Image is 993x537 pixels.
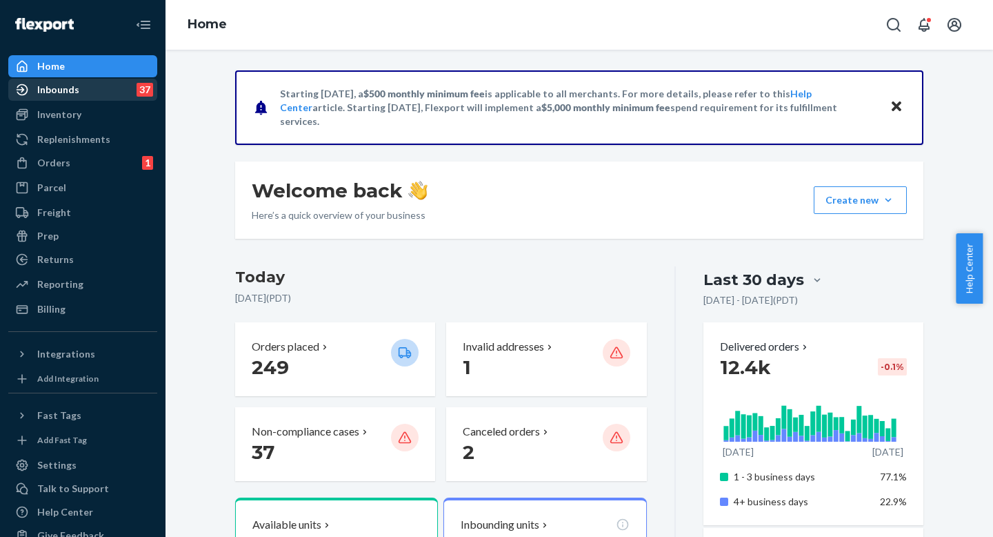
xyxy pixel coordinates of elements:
[956,233,983,304] button: Help Center
[15,18,74,32] img: Flexport logo
[37,347,95,361] div: Integrations
[8,298,157,320] a: Billing
[37,302,66,316] div: Billing
[734,495,870,509] p: 4+ business days
[8,225,157,247] a: Prep
[8,454,157,476] a: Settings
[235,322,435,396] button: Orders placed 249
[252,178,428,203] h1: Welcome back
[8,55,157,77] a: Home
[408,181,428,200] img: hand-wave emoji
[880,496,907,507] span: 22.9%
[252,440,274,464] span: 37
[252,208,428,222] p: Here’s a quick overview of your business
[252,339,319,355] p: Orders placed
[8,273,157,295] a: Reporting
[910,11,938,39] button: Open notifications
[37,206,71,219] div: Freight
[37,229,59,243] div: Prep
[37,133,110,146] div: Replenishments
[188,17,227,32] a: Home
[252,355,289,379] span: 249
[37,277,83,291] div: Reporting
[703,293,798,307] p: [DATE] - [DATE] ( PDT )
[463,355,471,379] span: 1
[541,101,670,113] span: $5,000 monthly minimum fee
[37,156,70,170] div: Orders
[941,11,968,39] button: Open account menu
[252,424,359,440] p: Non-compliance cases
[8,104,157,126] a: Inventory
[37,181,66,195] div: Parcel
[734,470,870,484] p: 1 - 3 business days
[880,471,907,482] span: 77.1%
[8,501,157,523] a: Help Center
[37,434,87,446] div: Add Fast Tag
[37,108,81,121] div: Inventory
[8,478,157,500] button: Talk to Support
[446,322,646,396] button: Invalid addresses 1
[37,373,99,384] div: Add Integration
[878,358,907,375] div: -0.1 %
[880,11,907,39] button: Open Search Box
[252,517,321,533] p: Available units
[8,371,157,387] a: Add Integration
[142,156,153,170] div: 1
[872,445,903,459] p: [DATE]
[130,11,157,39] button: Close Navigation
[8,128,157,150] a: Replenishments
[37,59,65,73] div: Home
[235,407,435,481] button: Non-compliance cases 37
[37,83,79,97] div: Inbounds
[720,355,771,379] span: 12.4k
[137,83,153,97] div: 37
[814,186,907,214] button: Create new
[8,177,157,199] a: Parcel
[37,458,77,472] div: Settings
[177,5,238,45] ol: breadcrumbs
[8,248,157,271] a: Returns
[37,409,81,422] div: Fast Tags
[37,505,93,519] div: Help Center
[32,10,61,22] span: Chat
[363,88,485,99] span: $500 monthly minimum fee
[463,424,540,440] p: Canceled orders
[887,97,905,117] button: Close
[235,266,647,289] h3: Today
[723,445,754,459] p: [DATE]
[446,407,646,481] button: Canceled orders 2
[37,253,74,266] div: Returns
[461,517,539,533] p: Inbounding units
[463,339,544,355] p: Invalid addresses
[8,152,157,174] a: Orders1
[280,87,876,128] p: Starting [DATE], a is applicable to all merchants. For more details, please refer to this article...
[703,269,804,291] div: Last 30 days
[8,79,157,101] a: Inbounds37
[8,343,157,365] button: Integrations
[235,291,647,305] p: [DATE] ( PDT )
[8,404,157,427] button: Fast Tags
[8,202,157,224] a: Freight
[37,482,109,496] div: Talk to Support
[8,432,157,449] a: Add Fast Tag
[720,339,810,355] button: Delivered orders
[463,440,474,464] span: 2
